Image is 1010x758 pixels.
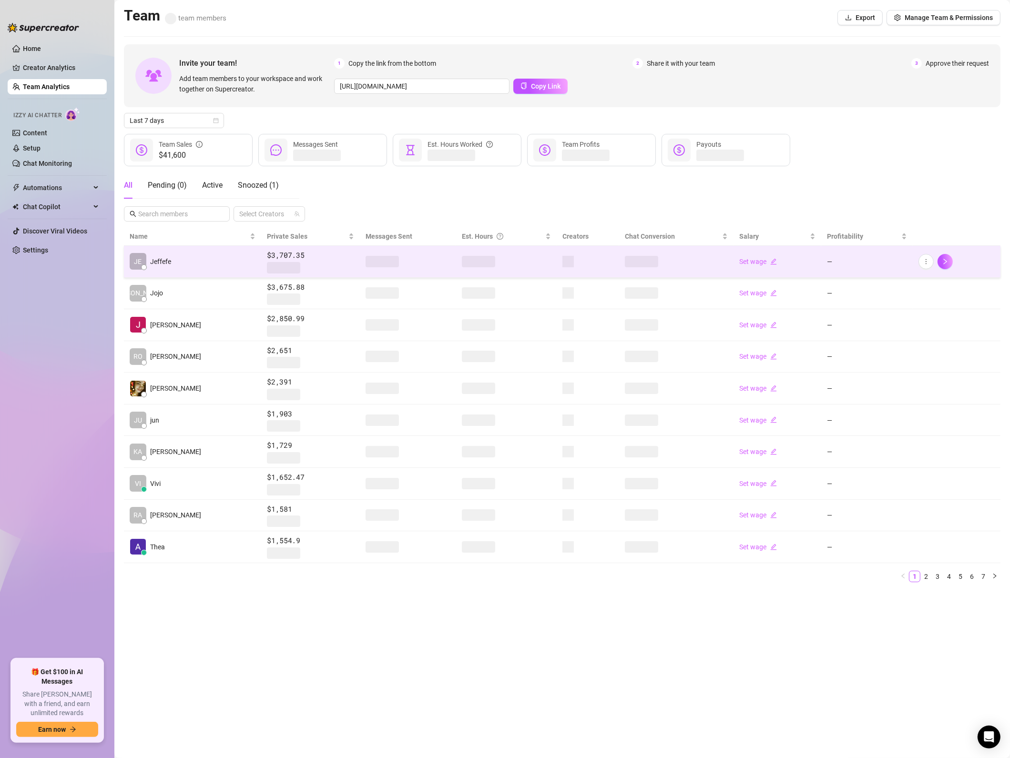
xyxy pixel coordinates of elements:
span: [PERSON_NAME] [150,446,201,457]
span: arrow-right [70,726,76,733]
span: Share it with your team [647,58,715,69]
span: edit [770,258,777,265]
td: — [821,246,913,278]
span: JE [134,256,142,267]
span: Name [130,231,248,242]
a: Set wageedit [739,384,777,392]
span: Snoozed ( 1 ) [238,181,279,190]
span: Vivi [150,478,161,489]
span: hourglass [405,144,416,156]
a: Set wageedit [739,480,777,487]
span: copy [520,82,527,89]
span: team members [165,14,226,22]
span: Chat Conversion [625,232,675,240]
span: Copy Link [531,82,561,90]
a: Creator Analytics [23,60,99,75]
span: Profitability [827,232,863,240]
td: — [821,341,913,373]
span: right [942,258,949,265]
span: edit [770,480,777,486]
td: — [821,500,913,532]
span: JU [134,415,142,425]
a: 3 [932,571,943,582]
a: Content [23,129,47,137]
span: question-circle [486,139,493,150]
span: $1,729 [267,440,354,451]
span: Private Sales [267,232,307,240]
div: Open Intercom Messenger [978,726,1000,748]
span: edit [770,512,777,518]
li: Previous Page [898,571,909,582]
span: edit [770,322,777,328]
span: thunderbolt [12,184,20,192]
span: edit [770,353,777,360]
td: — [821,278,913,310]
span: edit [770,385,777,392]
span: $1,652.47 [267,472,354,483]
span: download [845,14,852,21]
span: Messages Sent [366,232,412,240]
td: — [821,373,913,404]
span: Team Profits [562,141,600,148]
button: Copy Link [513,79,568,94]
span: 3 [911,58,922,69]
span: $1,581 [267,504,354,515]
a: 6 [967,571,977,582]
a: Set wageedit [739,258,777,265]
img: logo-BBDzfeDw.svg [8,23,79,32]
a: Discover Viral Videos [23,227,87,235]
span: right [992,573,998,579]
td: — [821,404,913,436]
span: Salary [739,232,759,240]
a: Setup [23,144,41,152]
span: Earn now [38,726,66,733]
span: dollar-circle [539,144,551,156]
span: $2,651 [267,345,354,356]
span: message [270,144,282,156]
td: — [821,531,913,563]
span: [PERSON_NAME] [112,288,163,298]
span: edit [770,544,777,550]
span: question-circle [497,231,503,242]
a: Settings [23,246,48,254]
li: 2 [920,571,932,582]
span: Payouts [696,141,721,148]
span: jun [150,415,159,425]
span: Invite your team! [179,57,334,69]
a: 7 [978,571,989,582]
li: 1 [909,571,920,582]
span: edit [770,416,777,423]
img: deia jane boise… [130,381,146,396]
img: AI Chatter [65,107,80,121]
span: info-circle [196,139,203,150]
span: $2,391 [267,376,354,388]
button: Manage Team & Permissions [887,10,1000,25]
li: 7 [978,571,989,582]
a: Set wageedit [739,511,777,519]
div: All [124,180,133,191]
li: Next Page [989,571,1000,582]
a: Home [23,45,41,52]
td: — [821,309,913,341]
span: $1,903 [267,408,354,420]
span: left [900,573,906,579]
td: — [821,436,913,468]
button: left [898,571,909,582]
span: more [923,258,929,265]
a: Chat Monitoring [23,160,72,167]
a: Set wageedit [739,353,777,360]
td: — [821,468,913,500]
li: 5 [955,571,966,582]
span: Add team members to your workspace and work together on Supercreator. [179,73,330,94]
div: Pending ( 0 ) [148,180,187,191]
span: 🎁 Get $100 in AI Messages [16,667,98,686]
h2: Team [124,7,226,25]
span: search [130,211,136,217]
span: $3,707.35 [267,250,354,261]
div: Est. Hours [462,231,543,242]
li: 4 [943,571,955,582]
button: Earn nowarrow-right [16,722,98,737]
span: Share [PERSON_NAME] with a friend, and earn unlimited rewards [16,690,98,718]
a: Set wageedit [739,448,777,455]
